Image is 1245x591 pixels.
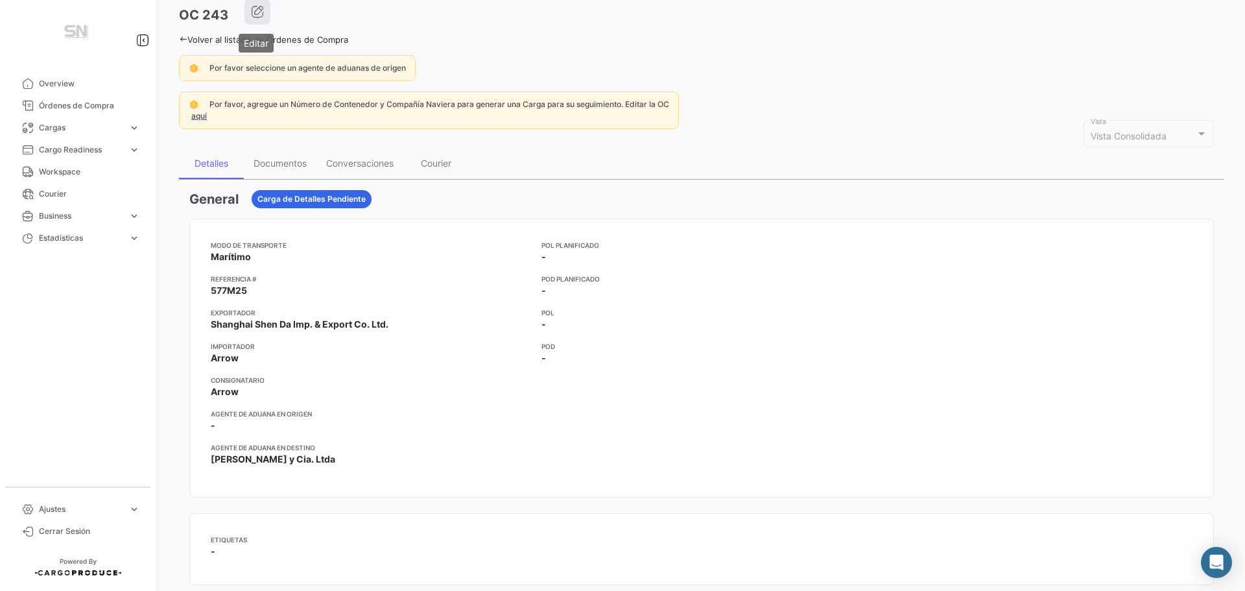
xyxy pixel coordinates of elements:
[39,210,123,222] span: Business
[128,503,140,515] span: expand_more
[39,166,140,178] span: Workspace
[211,274,531,284] app-card-info-title: Referencia #
[189,190,239,208] h3: General
[179,34,348,45] a: Volver al listado de Órdenes de Compra
[189,111,209,121] a: aquí
[541,284,546,297] span: -
[10,161,145,183] a: Workspace
[10,73,145,95] a: Overview
[211,318,388,331] span: Shanghai Shen Da Imp. & Export Co. Ltd.
[209,63,406,73] span: Por favor seleccione un agente de aduanas de origen
[541,250,546,263] span: -
[211,535,1192,545] app-card-info-title: Etiquetas
[39,122,123,134] span: Cargas
[211,250,251,263] span: Marítimo
[128,144,140,156] span: expand_more
[421,158,451,169] div: Courier
[39,78,140,90] span: Overview
[211,453,335,466] span: [PERSON_NAME] y Cia. Ltda
[10,95,145,117] a: Órdenes de Compra
[128,122,140,134] span: expand_more
[254,158,307,169] div: Documentos
[541,240,862,250] app-card-info-title: POL Planificado
[45,16,110,52] img: Manufactura+Logo.png
[541,341,862,352] app-card-info-title: POD
[39,144,123,156] span: Cargo Readiness
[128,232,140,244] span: expand_more
[541,274,862,284] app-card-info-title: POD Planificado
[211,545,215,558] span: -
[211,284,247,297] span: 577M25
[39,188,140,200] span: Courier
[541,352,546,365] span: -
[211,341,531,352] app-card-info-title: Importador
[39,232,123,244] span: Estadísticas
[128,210,140,222] span: expand_more
[209,99,669,109] span: Por favor, agregue un Número de Contenedor y Compañía Naviera para generar una Carga para su segu...
[211,240,531,250] app-card-info-title: Modo de Transporte
[211,419,215,432] span: -
[211,409,531,419] app-card-info-title: Agente de Aduana en Origen
[211,442,531,453] app-card-info-title: Agente de Aduana en Destino
[541,318,546,331] span: -
[541,308,862,318] app-card-info-title: POL
[39,525,140,537] span: Cerrar Sesión
[39,503,123,515] span: Ajustes
[10,183,145,205] a: Courier
[211,385,239,398] span: Arrow
[257,193,366,205] span: Carga de Detalles Pendiente
[211,375,531,385] app-card-info-title: Consignatario
[179,6,228,24] h3: OC 243
[1201,547,1232,578] div: Abrir Intercom Messenger
[1091,130,1167,141] span: Vista Consolidada
[239,34,274,53] div: Editar
[326,158,394,169] div: Conversaciones
[39,100,140,112] span: Órdenes de Compra
[211,352,239,365] span: Arrow
[211,308,531,318] app-card-info-title: Exportador
[195,158,228,169] div: Detalles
